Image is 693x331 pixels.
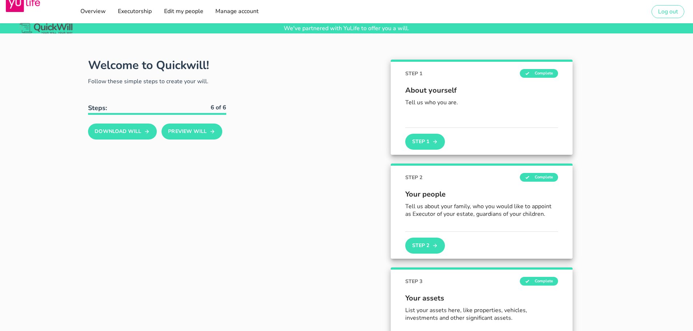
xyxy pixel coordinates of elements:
span: STEP 3 [405,278,422,285]
button: Step 1 [405,134,445,150]
p: Follow these simple steps to create your will. [88,77,226,86]
b: 6 of 6 [211,104,226,112]
b: Steps: [88,104,107,112]
p: Tell us about your family, who you would like to appoint as Executor of your estate, guardians of... [405,203,558,218]
button: Preview Will [162,124,222,140]
img: Logo [17,22,74,35]
a: Manage account [213,4,261,19]
span: Overview [80,7,105,15]
span: Log out [658,8,678,16]
button: Download Will [88,124,157,140]
span: Complete [520,277,558,286]
span: STEP 1 [405,70,422,77]
span: Your assets [405,293,558,304]
a: Overview [77,4,108,19]
a: Edit my people [161,4,205,19]
p: Tell us who you are. [405,99,558,106]
button: Step 2 [405,238,445,254]
p: List your assets here, like properties, vehicles, investments and other significant assets. [405,307,558,322]
span: Manage account [215,7,259,15]
span: About yourself [405,85,558,96]
h1: Welcome to Quickwill! [88,57,209,73]
span: Complete [520,173,558,182]
span: Executorship [118,7,152,15]
span: Complete [520,69,558,78]
span: Your people [405,189,558,200]
span: Edit my people [163,7,203,15]
span: STEP 2 [405,174,422,181]
button: Log out [652,5,684,18]
a: Executorship [115,4,154,19]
